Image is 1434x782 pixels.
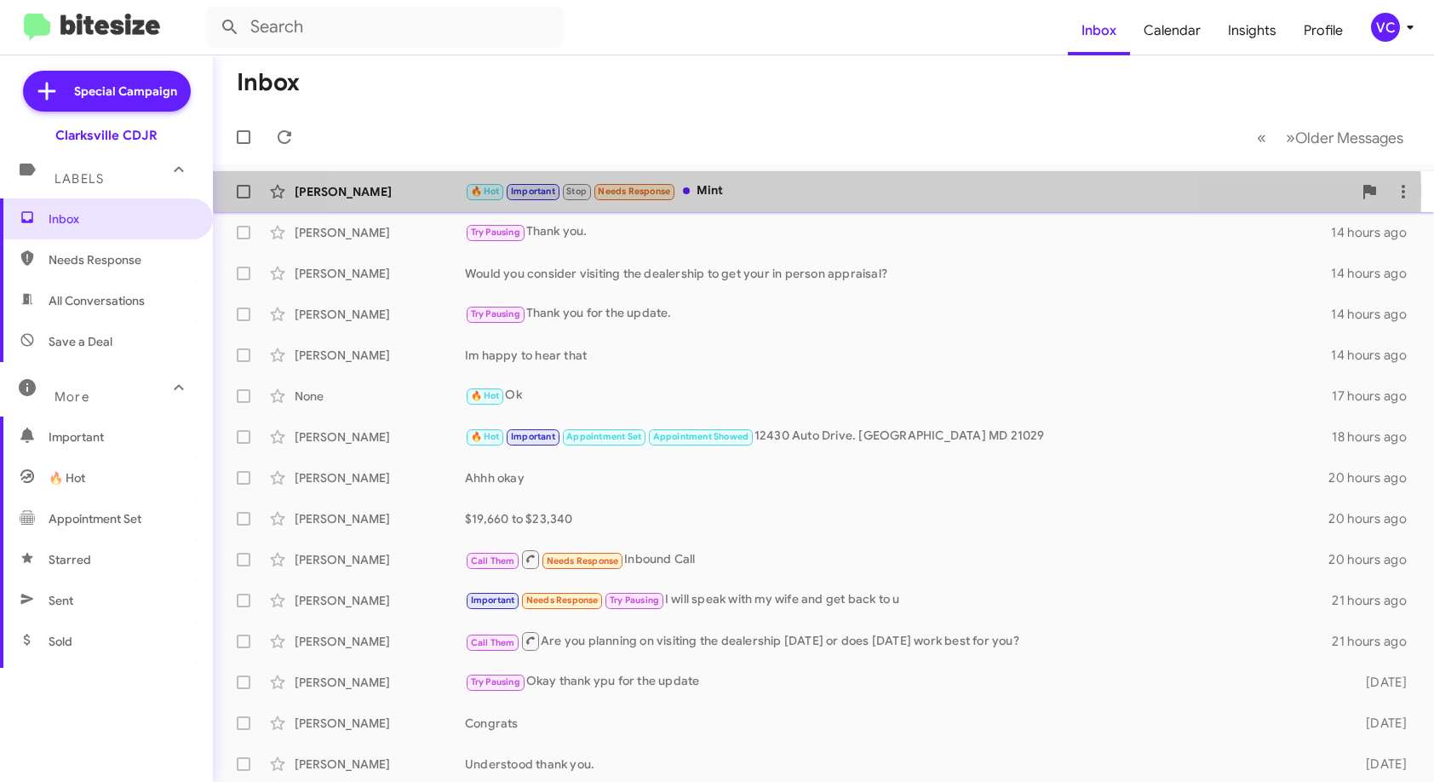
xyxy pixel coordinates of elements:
[1331,347,1420,364] div: 14 hours ago
[49,633,72,650] span: Sold
[465,347,1331,364] div: Im happy to hear that
[1248,120,1414,155] nav: Page navigation example
[49,551,91,568] span: Starred
[566,186,587,197] span: Stop
[610,595,659,606] span: Try Pausing
[465,181,1352,201] div: Mint
[1328,551,1420,568] div: 20 hours ago
[1257,127,1266,148] span: «
[511,186,555,197] span: Important
[295,183,465,200] div: [PERSON_NAME]
[566,431,641,442] span: Appointment Set
[1290,6,1357,55] a: Profile
[1342,674,1420,691] div: [DATE]
[49,469,85,486] span: 🔥 Hot
[74,83,177,100] span: Special Campaign
[295,388,465,405] div: None
[49,592,73,609] span: Sent
[49,210,193,227] span: Inbox
[465,590,1332,610] div: I will speak with my wife and get back to u
[1276,120,1414,155] button: Next
[465,549,1328,570] div: Inbound Call
[237,69,300,96] h1: Inbox
[1068,6,1130,55] a: Inbox
[465,265,1331,282] div: Would you consider visiting the dealership to get your in person appraisal?
[295,633,465,650] div: [PERSON_NAME]
[1328,510,1420,527] div: 20 hours ago
[471,595,515,606] span: Important
[471,227,520,238] span: Try Pausing
[471,308,520,319] span: Try Pausing
[1130,6,1214,55] a: Calendar
[54,171,104,187] span: Labels
[295,428,465,446] div: [PERSON_NAME]
[547,555,619,566] span: Needs Response
[295,469,465,486] div: [PERSON_NAME]
[1357,13,1415,42] button: VC
[465,427,1332,446] div: 12430 Auto Drive. [GEOGRAPHIC_DATA] MD 21029
[295,674,465,691] div: [PERSON_NAME]
[1371,13,1400,42] div: VC
[49,510,141,527] span: Appointment Set
[1332,428,1420,446] div: 18 hours ago
[1328,469,1420,486] div: 20 hours ago
[1331,265,1420,282] div: 14 hours ago
[49,333,112,350] span: Save a Deal
[1295,129,1403,147] span: Older Messages
[1332,633,1420,650] div: 21 hours ago
[1332,388,1420,405] div: 17 hours ago
[295,756,465,773] div: [PERSON_NAME]
[465,715,1342,732] div: Congrats
[471,431,500,442] span: 🔥 Hot
[471,390,500,401] span: 🔥 Hot
[471,186,500,197] span: 🔥 Hot
[511,431,555,442] span: Important
[55,127,158,144] div: Clarksville CDJR
[295,592,465,609] div: [PERSON_NAME]
[1342,756,1420,773] div: [DATE]
[49,292,145,309] span: All Conversations
[465,222,1331,242] div: Thank you.
[465,469,1328,486] div: Ahhh okay
[295,551,465,568] div: [PERSON_NAME]
[526,595,599,606] span: Needs Response
[465,304,1331,324] div: Thank you for the update.
[295,224,465,241] div: [PERSON_NAME]
[1286,127,1295,148] span: »
[49,428,193,446] span: Important
[471,637,515,648] span: Call Them
[295,715,465,732] div: [PERSON_NAME]
[465,386,1332,405] div: Ok
[465,630,1332,652] div: Are you planning on visiting the dealership [DATE] or does [DATE] work best for you?
[598,186,670,197] span: Needs Response
[471,676,520,687] span: Try Pausing
[23,71,191,112] a: Special Campaign
[1247,120,1276,155] button: Previous
[465,672,1342,692] div: Okay thank ypu for the update
[471,555,515,566] span: Call Them
[206,7,564,48] input: Search
[465,756,1342,773] div: Understood thank you.
[295,347,465,364] div: [PERSON_NAME]
[295,265,465,282] div: [PERSON_NAME]
[295,306,465,323] div: [PERSON_NAME]
[49,251,193,268] span: Needs Response
[1331,224,1420,241] div: 14 hours ago
[1331,306,1420,323] div: 14 hours ago
[54,389,89,405] span: More
[1332,592,1420,609] div: 21 hours ago
[465,510,1328,527] div: $19,660 to $23,340
[1214,6,1290,55] a: Insights
[653,431,749,442] span: Appointment Showed
[1342,715,1420,732] div: [DATE]
[295,510,465,527] div: [PERSON_NAME]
